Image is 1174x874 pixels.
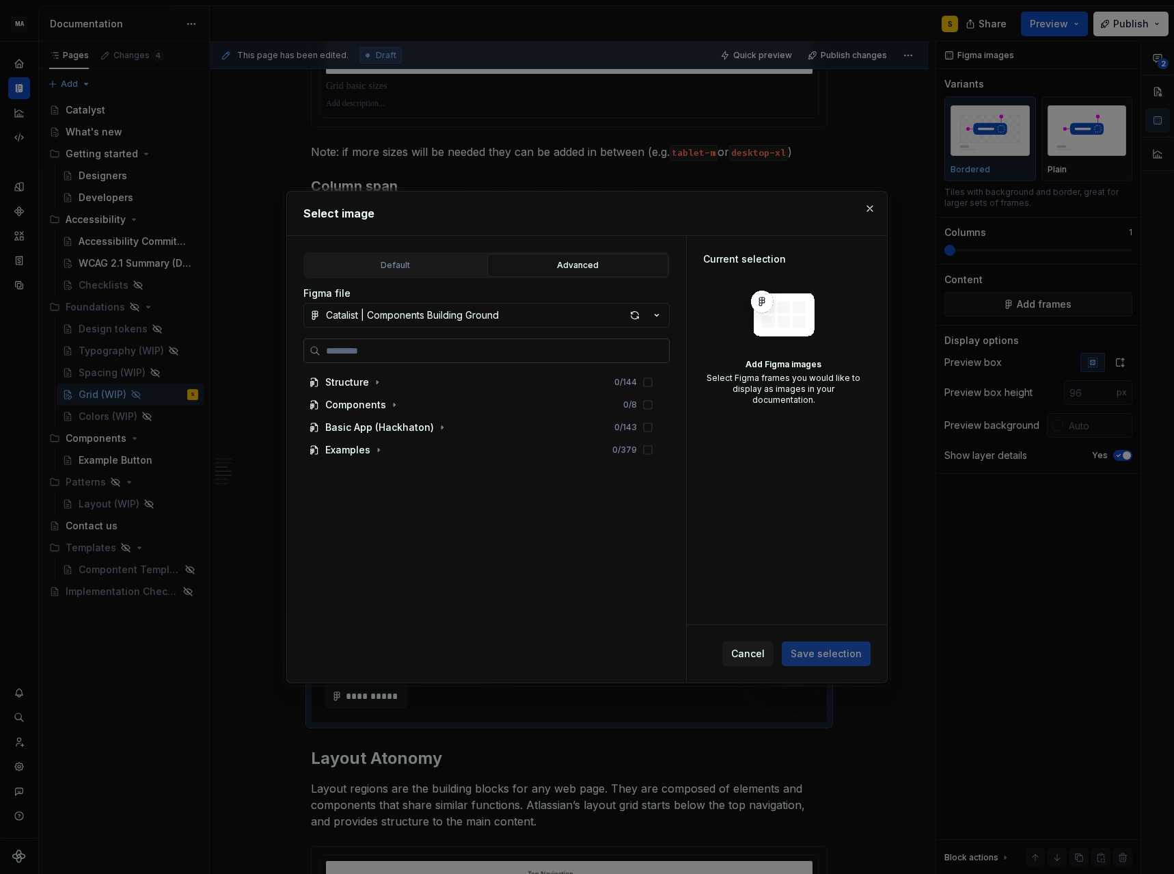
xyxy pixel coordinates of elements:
[731,647,765,661] span: Cancel
[303,287,351,300] label: Figma file
[614,377,637,388] div: 0 / 144
[722,641,774,666] button: Cancel
[325,421,434,434] div: Basic App (Hackhaton)
[614,422,637,433] div: 0 / 143
[703,252,864,266] div: Current selection
[492,259,664,272] div: Advanced
[325,443,370,457] div: Examples
[310,259,481,272] div: Default
[703,359,864,370] div: Add Figma images
[623,399,637,410] div: 0 / 8
[612,445,637,455] div: 0 / 379
[703,373,864,406] div: Select Figma frames you would like to display as images in your documentation.
[326,308,499,322] div: Catalist | Components Building Ground
[303,303,670,328] button: Catalist | Components Building Ground
[325,398,386,412] div: Components
[303,205,871,222] h2: Select image
[325,375,369,389] div: Structure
